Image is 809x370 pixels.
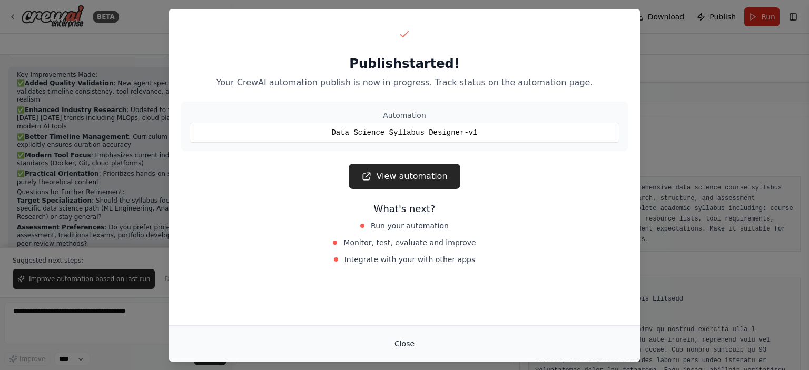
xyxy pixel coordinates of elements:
[190,110,619,121] div: Automation
[343,237,476,248] span: Monitor, test, evaluate and improve
[386,334,423,353] button: Close
[349,164,460,189] a: View automation
[181,202,628,216] h3: What's next?
[181,55,628,72] h2: Publish started!
[181,76,628,89] p: Your CrewAI automation publish is now in progress. Track status on the automation page.
[190,123,619,143] div: Data Science Syllabus Designer-v1
[371,221,449,231] span: Run your automation
[344,254,476,265] span: Integrate with your with other apps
